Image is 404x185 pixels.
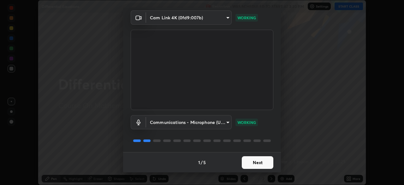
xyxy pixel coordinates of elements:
p: WORKING [237,15,256,21]
button: Next [242,156,273,169]
p: WORKING [237,120,256,125]
h4: 5 [203,159,206,166]
h4: 1 [198,159,200,166]
div: Cam Link 4K (0fd9:007b) [146,115,232,129]
div: Cam Link 4K (0fd9:007b) [146,10,232,25]
h4: / [201,159,203,166]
